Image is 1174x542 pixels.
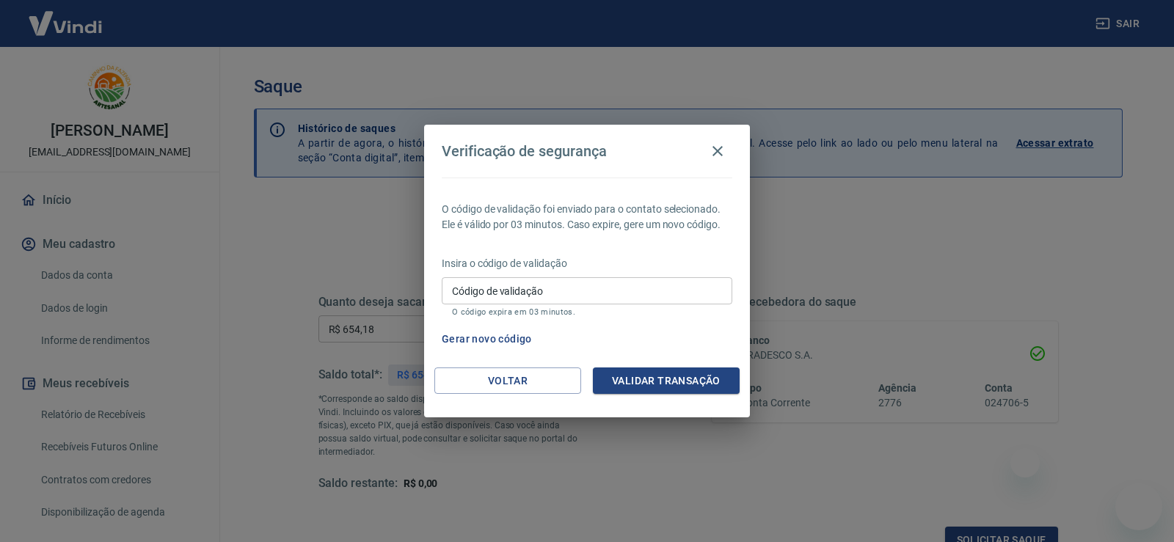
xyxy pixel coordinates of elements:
[593,367,740,395] button: Validar transação
[436,326,538,353] button: Gerar novo código
[442,202,732,232] p: O código de validação foi enviado para o contato selecionado. Ele é válido por 03 minutos. Caso e...
[442,142,607,160] h4: Verificação de segurança
[1010,448,1040,477] iframe: Fechar mensagem
[1115,483,1162,530] iframe: Botão para abrir a janela de mensagens
[452,307,722,317] p: O código expira em 03 minutos.
[442,256,732,271] p: Insira o código de validação
[434,367,581,395] button: Voltar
